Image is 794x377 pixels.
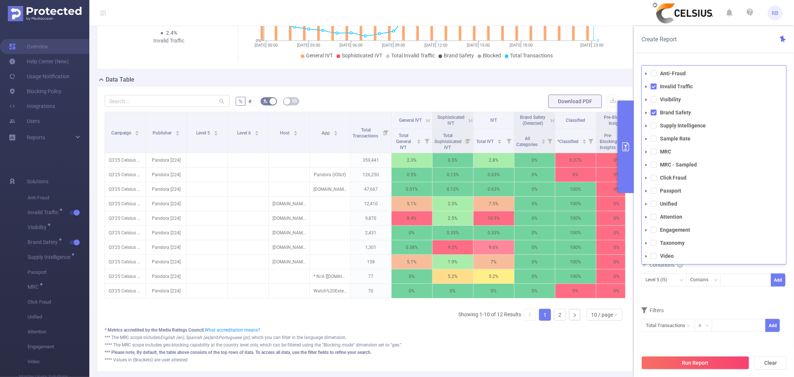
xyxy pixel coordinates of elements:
[105,197,146,211] p: Q3'25 Celsius Audio Campaign [221668]
[771,273,785,286] button: Add
[175,130,179,132] i: icon: caret-up
[596,240,637,254] p: 0%
[105,226,146,240] p: Q3'25 Celsius Audio Campaign [221668]
[644,124,648,128] i: icon: caret-down
[135,130,139,134] div: Sort
[473,240,514,254] p: 9.6%
[644,241,648,245] i: icon: caret-down
[105,182,146,196] p: Q3'25 Celsius Audio Campaign [221668]
[160,335,211,340] i: English (en), Spanish (es)
[644,189,648,193] i: icon: caret-down
[175,130,180,134] div: Sort
[9,54,69,69] a: Help Center (New)
[334,130,338,134] div: Sort
[498,141,502,143] i: icon: caret-down
[28,324,89,339] span: Attention
[339,43,363,48] tspan: [DATE] 06:00
[433,197,473,211] p: 2.5%
[690,274,714,286] div: Contains
[596,269,637,283] p: 0%
[424,43,447,48] tspan: [DATE] 12:00
[280,130,291,136] span: Host
[28,240,60,245] span: Brand Safety
[596,153,637,167] p: 0%
[105,334,625,341] div: *** The MRC scope includes and , which you can filter in the language dimension.
[504,129,514,153] i: Filter menu
[660,188,681,194] strong: Passport
[433,255,473,269] p: 1.9%
[476,139,495,144] span: Total IVT
[644,202,648,206] i: icon: caret-down
[548,95,602,108] button: Download PDF
[105,349,625,356] div: *** Please note, By default, the table above consists of the top rows of data. To access all data...
[105,327,205,333] b: * Metrics accredited by the Media Ratings Council.
[545,129,555,153] i: Filter menu
[604,115,629,126] span: Pre-Blocking Insights
[433,226,473,240] p: 0.33%
[269,240,309,254] p: [DOMAIN_NAME]
[433,211,473,225] p: 2.5%
[660,227,690,233] strong: Engagement
[458,309,521,321] li: Showing 1-10 of 12 Results
[248,98,252,104] span: #
[146,182,186,196] p: Pandora [224]
[214,130,218,132] i: icon: caret-up
[310,284,350,298] p: Watch%20Extension (iOScf)
[28,284,41,289] span: MRC
[539,309,551,321] li: 1
[463,129,473,153] i: Filter menu
[555,284,596,298] p: 0%
[510,53,553,58] span: Total Transactions
[514,284,555,298] p: 0%
[146,211,186,225] p: Pandora [224]
[28,265,89,280] span: Passport
[573,313,577,317] i: icon: right
[660,83,693,89] strong: Invalid Traffic
[516,136,539,147] span: All Categories
[310,269,350,283] p: * N/A [[DOMAIN_NAME]]
[444,53,474,58] span: Brand Safety
[596,197,637,211] p: 0%
[105,284,146,298] p: Q3'25 Celsius Audio Campaign [221668]
[146,240,186,254] p: Pandora [224]
[269,226,309,240] p: [DOMAIN_NAME]
[146,168,186,182] p: Pandora [224]
[541,141,545,143] i: icon: caret-down
[353,127,379,139] span: Total Transactions
[644,163,648,167] i: icon: caret-down
[644,228,648,232] i: icon: caret-down
[392,182,432,196] p: 0.51%
[392,226,432,240] p: 0%
[351,255,391,269] p: 158
[433,284,473,298] p: 0%
[351,153,391,167] p: 359,441
[28,295,89,310] span: Click Fraud
[146,226,186,240] p: Pandora [224]
[473,226,514,240] p: 0.33%
[645,274,672,286] div: Level 5 (l5)
[473,211,514,225] p: 10.9%
[520,115,546,126] span: Brand Safety (Detected)
[660,149,671,155] strong: MRC
[106,75,134,84] h2: Data Table
[9,84,61,99] a: Blocking Policy
[705,323,710,329] i: icon: down
[351,197,391,211] p: 12,410
[483,53,501,58] span: Blocked
[105,95,230,107] input: Search...
[555,269,596,283] p: 100%
[433,269,473,283] p: 5.2%
[524,309,536,321] li: Previous Page
[105,211,146,225] p: Q3'25 Celsius Audio Campaign [221668]
[9,114,40,129] a: Users
[596,211,637,225] p: 0%
[597,38,599,43] tspan: 0
[541,138,546,143] div: Sort
[310,182,350,196] p: [DOMAIN_NAME]
[660,70,686,76] strong: Anti-Fraud
[396,133,411,150] span: Total General IVT
[27,174,48,189] span: Solutions
[557,139,580,144] span: *Classified
[105,357,625,363] div: **** Values in (Brackets) are user attested
[714,278,718,283] i: icon: down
